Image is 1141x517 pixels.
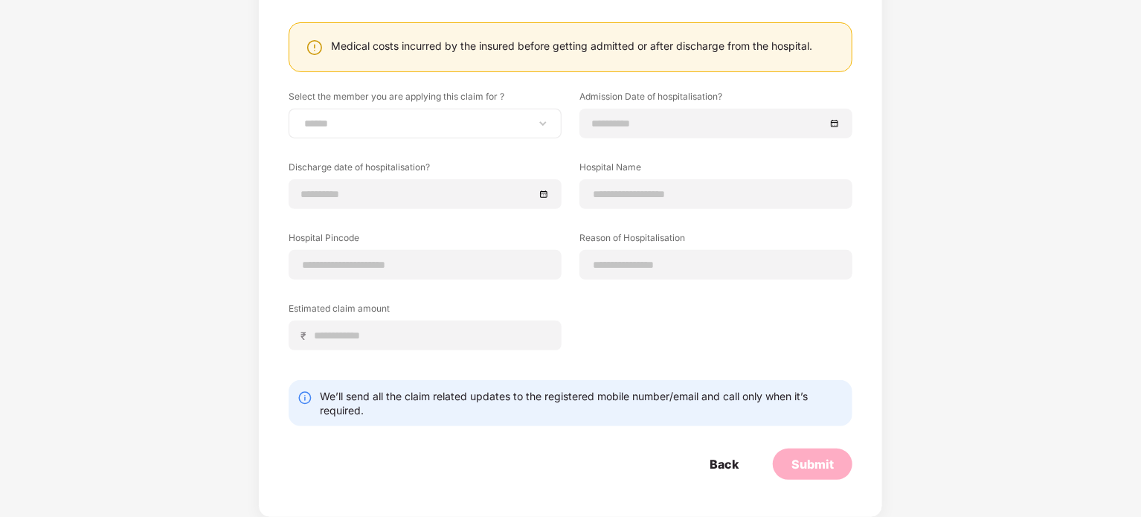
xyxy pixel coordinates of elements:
[320,389,843,417] div: We’ll send all the claim related updates to the registered mobile number/email and call only when...
[710,456,739,472] div: Back
[579,90,852,109] label: Admission Date of hospitalisation?
[306,39,324,57] img: svg+xml;base64,PHN2ZyBpZD0iV2FybmluZ18tXzI0eDI0IiBkYXRhLW5hbWU9Ildhcm5pbmcgLSAyNHgyNCIgeG1sbnM9Im...
[289,161,562,179] label: Discharge date of hospitalisation?
[791,456,834,472] div: Submit
[579,231,852,250] label: Reason of Hospitalisation
[289,90,562,109] label: Select the member you are applying this claim for ?
[300,329,312,343] span: ₹
[331,39,812,53] div: Medical costs incurred by the insured before getting admitted or after discharge from the hospital.
[289,302,562,321] label: Estimated claim amount
[289,231,562,250] label: Hospital Pincode
[298,391,312,405] img: svg+xml;base64,PHN2ZyBpZD0iSW5mby0yMHgyMCIgeG1sbnM9Imh0dHA6Ly93d3cudzMub3JnLzIwMDAvc3ZnIiB3aWR0aD...
[579,161,852,179] label: Hospital Name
